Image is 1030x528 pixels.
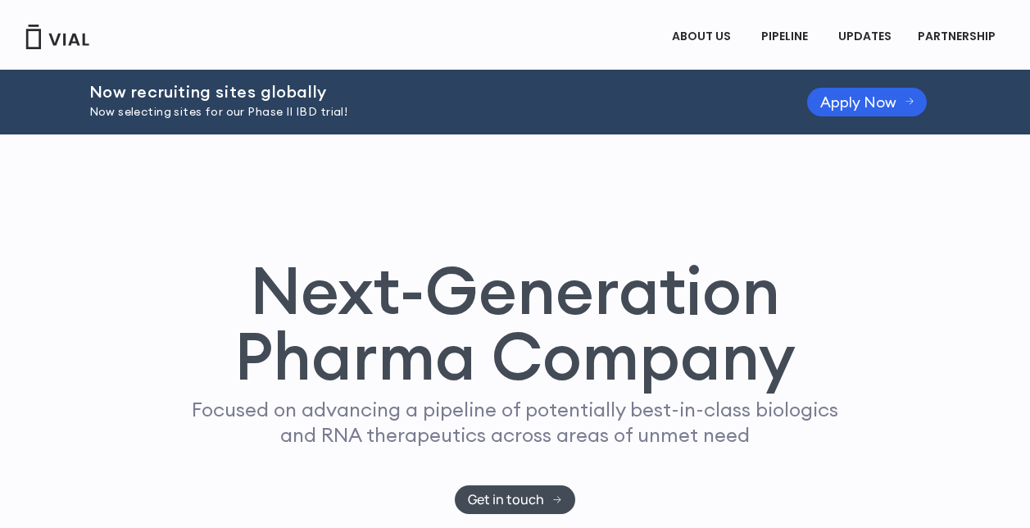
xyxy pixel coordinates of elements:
[89,83,766,101] h2: Now recruiting sites globally
[161,257,870,389] h1: Next-Generation Pharma Company
[825,23,904,51] a: UPDATES
[807,88,928,116] a: Apply Now
[820,96,896,108] span: Apply Now
[468,494,544,506] span: Get in touch
[455,485,575,514] a: Get in touch
[185,397,846,448] p: Focused on advancing a pipeline of potentially best-in-class biologics and RNA therapeutics acros...
[89,103,766,121] p: Now selecting sites for our Phase II IBD trial!
[659,23,747,51] a: ABOUT USMenu Toggle
[748,23,824,51] a: PIPELINEMenu Toggle
[905,23,1013,51] a: PARTNERSHIPMenu Toggle
[25,25,90,49] img: Vial Logo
